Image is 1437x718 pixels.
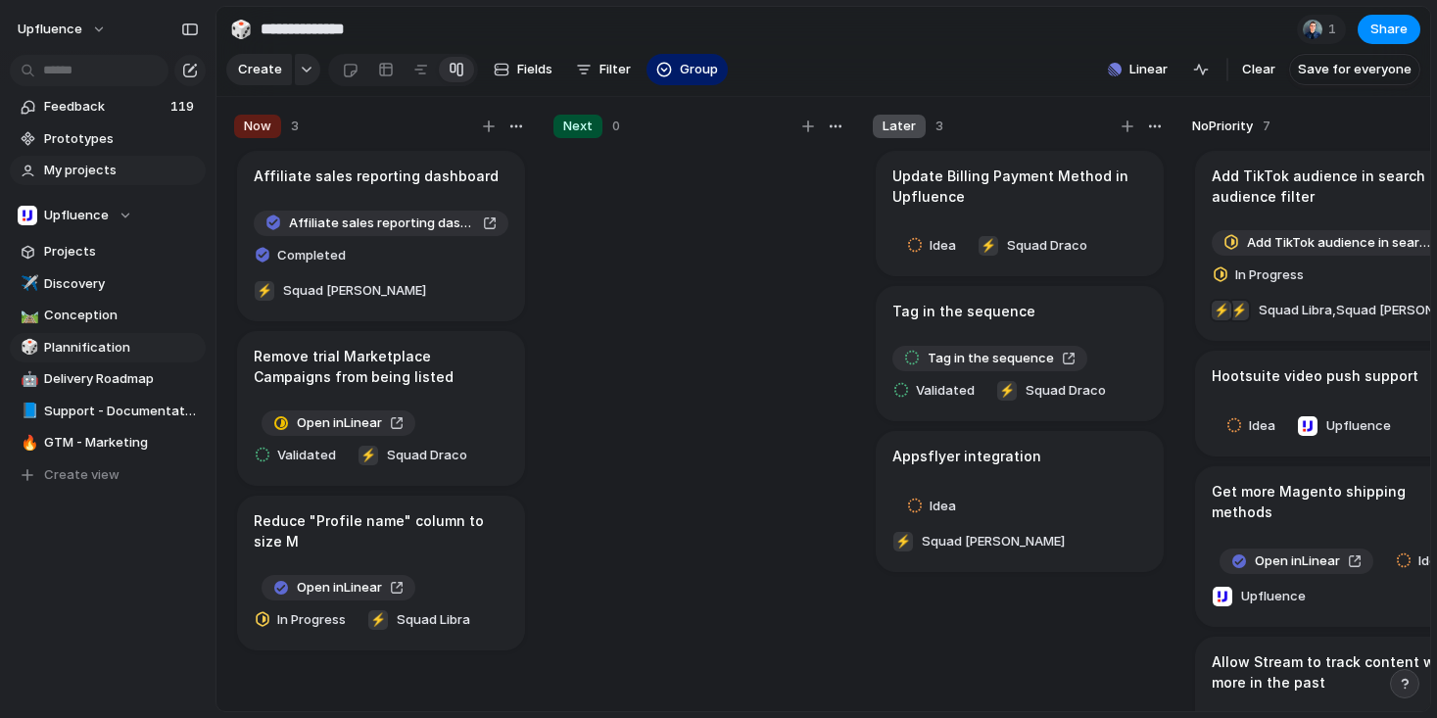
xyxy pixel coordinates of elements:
[238,60,282,79] span: Create
[1255,551,1340,571] span: Open in Linear
[262,410,415,436] a: Open inLinear
[18,306,37,325] button: 🛤️
[973,230,1092,262] button: ⚡Squad Draco
[1370,20,1408,39] span: Share
[262,575,415,600] a: Open inLinear
[930,497,956,516] span: Idea
[486,54,560,85] button: Fields
[277,246,346,265] span: Completed
[10,333,206,362] a: 🎲Plannification
[1328,20,1342,39] span: 1
[893,532,913,551] div: ⚡
[1235,265,1304,285] span: In Progress
[887,526,1070,557] button: ⚡Squad [PERSON_NAME]
[612,117,620,136] span: 0
[991,375,1111,407] button: ⚡Squad Draco
[1242,60,1275,79] span: Clear
[44,465,120,485] span: Create view
[892,166,1147,207] h1: Update Billing Payment Method in Upfluence
[517,60,552,79] span: Fields
[1129,60,1168,79] span: Linear
[254,346,508,387] h1: Remove trial Marketplace Campaigns from being listed
[18,402,37,421] button: 📘
[44,206,109,225] span: Upfluence
[225,14,257,45] button: 🎲
[1212,301,1231,320] div: ⚡
[44,242,199,262] span: Projects
[1241,587,1306,606] span: Upfluence
[1192,117,1253,136] span: No Priority
[1326,416,1391,436] span: Upfluence
[1229,301,1249,320] div: ⚡
[237,496,525,650] div: Reduce "Profile name" column to size MOpen inLinearIn Progress⚡Squad Libra
[10,269,206,299] a: ✈️Discovery
[21,432,34,455] div: 🔥
[1221,410,1288,442] button: Idea
[44,306,199,325] span: Conception
[249,440,349,471] button: Validated
[18,369,37,389] button: 🤖
[9,14,117,45] button: Upfluence
[876,151,1164,276] div: Update Billing Payment Method in UpfluenceIdea⚡Squad Draco
[249,275,431,307] button: ⚡Squad [PERSON_NAME]
[21,400,34,422] div: 📘
[1249,416,1275,436] span: Idea
[10,124,206,154] a: Prototypes
[876,431,1164,572] div: Appsflyer integrationIdea⚡Squad [PERSON_NAME]
[18,20,82,39] span: Upfluence
[21,305,34,327] div: 🛤️
[289,214,475,233] span: Affiliate sales reporting dashboard
[170,97,198,117] span: 119
[10,397,206,426] a: 📘Support - Documentation
[1220,549,1373,574] a: Open inLinear
[397,610,470,630] span: Squad Libra
[892,301,1035,322] h1: Tag in the sequence
[1100,55,1175,84] button: Linear
[237,331,525,486] div: Remove trial Marketplace Campaigns from being listedOpen inLinearValidated⚡Squad Draco
[916,381,975,401] span: Validated
[1007,236,1087,256] span: Squad Draco
[297,413,382,433] span: Open in Linear
[254,211,508,236] a: Affiliate sales reporting dashboard
[1263,117,1270,136] span: 7
[230,16,252,42] div: 🎲
[18,274,37,294] button: ✈️
[44,369,199,389] span: Delivery Roadmap
[1212,365,1418,387] h1: Hootsuite video push support
[44,402,199,421] span: Support - Documentation
[21,272,34,295] div: ✈️
[10,301,206,330] a: 🛤️Conception
[249,604,359,636] button: In Progress
[876,286,1164,421] div: Tag in the sequenceTag in the sequenceValidated⚡Squad Draco
[277,446,336,465] span: Validated
[10,92,206,121] a: Feedback119
[291,117,299,136] span: 3
[44,161,199,180] span: My projects
[10,428,206,457] a: 🔥GTM - Marketing
[44,274,199,294] span: Discovery
[1289,54,1420,85] button: Save for everyone
[18,338,37,358] button: 🎲
[1207,260,1317,291] button: In Progress
[892,446,1041,467] h1: Appsflyer integration
[244,117,271,136] span: Now
[10,237,206,266] a: Projects
[297,578,382,598] span: Open in Linear
[353,440,472,471] button: ⚡Squad Draco
[359,446,378,465] div: ⚡
[935,117,943,136] span: 3
[44,338,199,358] span: Plannification
[10,364,206,394] a: 🤖Delivery Roadmap
[892,346,1087,371] a: Tag in the sequence
[680,60,718,79] span: Group
[928,349,1054,368] span: Tag in the sequence
[568,54,639,85] button: Filter
[979,236,998,256] div: ⚡
[44,129,199,149] span: Prototypes
[277,610,346,630] span: In Progress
